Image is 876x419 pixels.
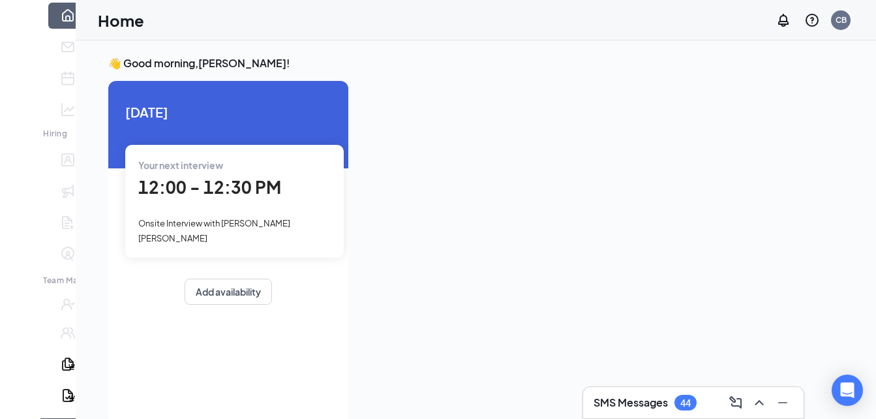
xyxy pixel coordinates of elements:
svg: QuestionInfo [804,12,820,28]
svg: ChevronUp [751,395,767,411]
h3: 👋 Good morning, [PERSON_NAME] ! [108,56,843,70]
button: ComposeMessage [725,392,746,413]
div: CB [836,14,847,25]
button: Minimize [772,392,793,413]
svg: Minimize [775,395,791,411]
div: 44 [680,397,691,409]
div: Open Intercom Messenger [832,375,863,406]
h3: SMS Messages [594,396,668,410]
svg: Analysis [60,102,76,117]
svg: ComposeMessage [728,395,744,411]
div: Hiring [43,128,89,139]
button: Add availability [185,279,272,305]
svg: Expand [14,23,27,37]
h1: Home [98,9,144,31]
span: [DATE] [125,102,331,122]
div: Team Management [43,275,89,286]
button: ChevronUp [749,392,770,413]
span: Onsite Interview with [PERSON_NAME] [PERSON_NAME] [138,218,290,243]
svg: UserCheck [60,296,76,312]
span: 12:00 - 12:30 PM [138,176,281,198]
svg: Notifications [776,12,791,28]
span: Your next interview [138,159,223,171]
